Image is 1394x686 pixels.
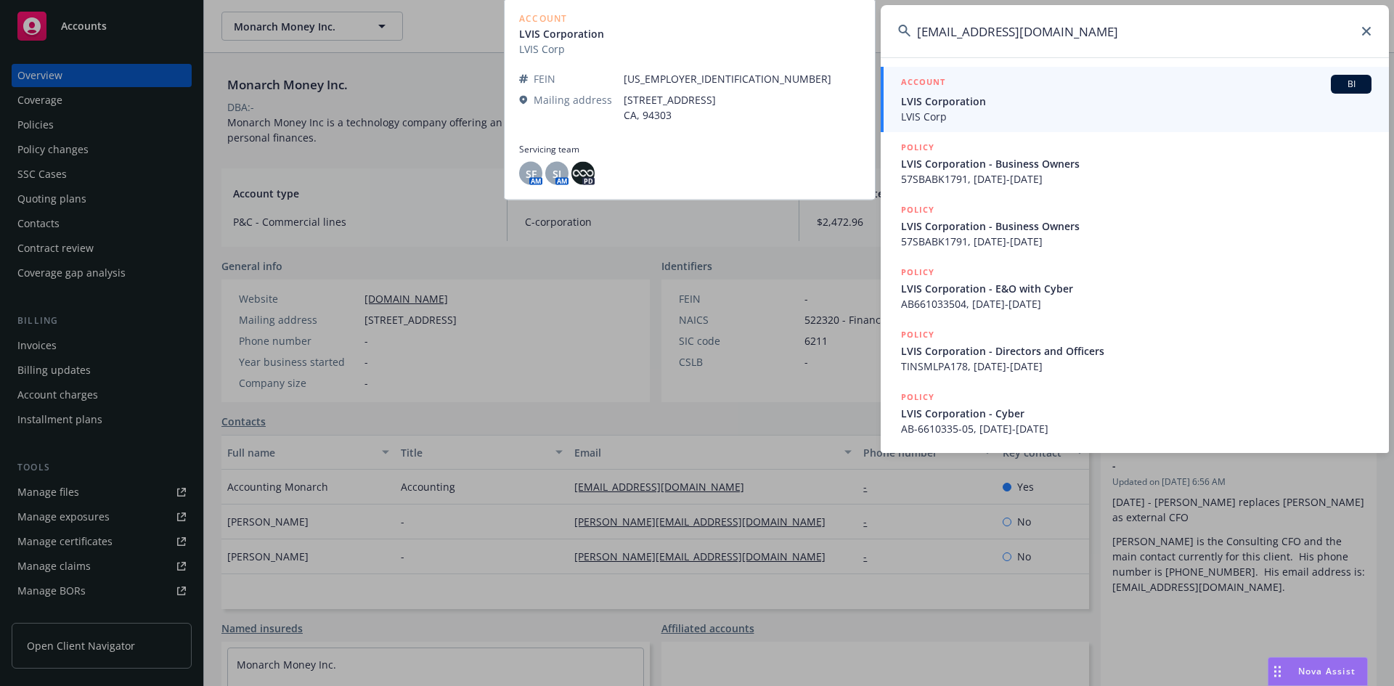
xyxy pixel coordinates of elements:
[901,343,1371,359] span: LVIS Corporation - Directors and Officers
[901,421,1371,436] span: AB-6610335-05, [DATE]-[DATE]
[881,5,1389,57] input: Search...
[901,109,1371,124] span: LVIS Corp
[901,359,1371,374] span: TINSMLPA178, [DATE]-[DATE]
[901,327,934,342] h5: POLICY
[901,94,1371,109] span: LVIS Corporation
[881,382,1389,444] a: POLICYLVIS Corporation - CyberAB-6610335-05, [DATE]-[DATE]
[1268,657,1368,686] button: Nova Assist
[1268,658,1287,685] div: Drag to move
[901,203,934,217] h5: POLICY
[881,67,1389,132] a: ACCOUNTBILVIS CorporationLVIS Corp
[901,219,1371,234] span: LVIS Corporation - Business Owners
[901,140,934,155] h5: POLICY
[1337,78,1366,91] span: BI
[901,75,945,92] h5: ACCOUNT
[901,390,934,404] h5: POLICY
[881,132,1389,195] a: POLICYLVIS Corporation - Business Owners57SBABK1791, [DATE]-[DATE]
[901,234,1371,249] span: 57SBABK1791, [DATE]-[DATE]
[901,171,1371,187] span: 57SBABK1791, [DATE]-[DATE]
[901,296,1371,311] span: AB661033504, [DATE]-[DATE]
[881,319,1389,382] a: POLICYLVIS Corporation - Directors and OfficersTINSMLPA178, [DATE]-[DATE]
[901,265,934,279] h5: POLICY
[881,257,1389,319] a: POLICYLVIS Corporation - E&O with CyberAB661033504, [DATE]-[DATE]
[901,406,1371,421] span: LVIS Corporation - Cyber
[901,156,1371,171] span: LVIS Corporation - Business Owners
[1298,665,1356,677] span: Nova Assist
[901,281,1371,296] span: LVIS Corporation - E&O with Cyber
[881,195,1389,257] a: POLICYLVIS Corporation - Business Owners57SBABK1791, [DATE]-[DATE]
